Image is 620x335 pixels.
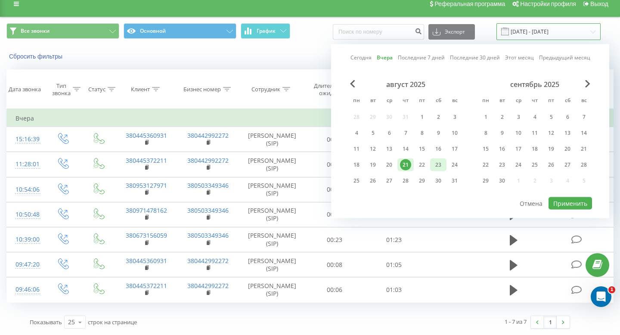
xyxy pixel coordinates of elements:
[576,111,592,124] div: вс 7 сент. 2025 г.
[384,159,395,171] div: 20
[562,127,573,139] div: 13
[414,127,430,140] div: пт 8 авг. 2025 г.
[381,143,397,155] div: ср 13 авг. 2025 г.
[608,286,615,293] span: 1
[433,175,444,186] div: 30
[350,80,355,88] span: Previous Month
[126,257,167,265] a: 380445360931
[381,158,397,171] div: ср 20 авг. 2025 г.
[512,95,525,108] abbr: среда
[505,317,527,326] div: 1 - 7 из 7
[480,175,491,186] div: 29
[187,181,229,189] a: 380503349346
[545,95,558,108] abbr: пятница
[576,143,592,155] div: вс 21 сент. 2025 г.
[544,316,557,328] a: 1
[480,112,491,123] div: 1
[241,23,290,39] button: График
[578,143,589,155] div: 21
[496,112,508,123] div: 2
[365,143,381,155] div: вт 12 авг. 2025 г.
[187,206,229,214] a: 380503349346
[577,95,590,108] abbr: воскресенье
[52,82,71,97] div: Тип звонка
[351,143,362,155] div: 11
[434,0,505,7] span: Реферальная программа
[477,174,494,187] div: пн 29 сент. 2025 г.
[187,231,229,239] a: 380503349346
[239,152,305,177] td: [PERSON_NAME] (SIP)
[529,127,540,139] div: 11
[562,159,573,171] div: 27
[367,127,378,139] div: 5
[126,156,167,164] a: 380445372211
[239,277,305,302] td: [PERSON_NAME] (SIP)
[6,23,119,39] button: Все звонки
[494,111,510,124] div: вт 2 сент. 2025 г.
[449,112,460,123] div: 3
[480,143,491,155] div: 15
[527,111,543,124] div: чт 4 сент. 2025 г.
[578,127,589,139] div: 14
[367,143,378,155] div: 12
[428,24,475,40] button: Экспорт
[505,53,534,62] a: Этот месяц
[585,80,590,88] span: Next Month
[433,127,444,139] div: 9
[348,158,365,171] div: пн 18 авг. 2025 г.
[364,252,424,277] td: 01:05
[433,112,444,123] div: 2
[15,256,36,273] div: 09:47:20
[433,143,444,155] div: 16
[350,53,372,62] a: Сегодня
[305,202,365,227] td: 00:08
[416,175,428,186] div: 29
[15,206,36,223] div: 10:50:48
[377,53,393,62] a: Вчера
[546,112,557,123] div: 5
[397,127,414,140] div: чт 7 авг. 2025 г.
[305,177,365,202] td: 00:09
[313,82,353,97] div: Длительность ожидания
[430,143,446,155] div: сб 16 авг. 2025 г.
[477,111,494,124] div: пн 1 сент. 2025 г.
[414,143,430,155] div: пт 15 авг. 2025 г.
[549,197,592,210] button: Применить
[561,95,574,108] abbr: суббота
[527,127,543,140] div: чт 11 сент. 2025 г.
[400,159,411,171] div: 21
[7,110,614,127] td: Вчера
[430,174,446,187] div: сб 30 авг. 2025 г.
[510,111,527,124] div: ср 3 сент. 2025 г.
[562,143,573,155] div: 20
[477,143,494,155] div: пн 15 сент. 2025 г.
[305,252,365,277] td: 00:08
[520,0,576,7] span: Настройки профиля
[578,159,589,171] div: 28
[126,206,167,214] a: 380971478162
[446,143,463,155] div: вс 17 авг. 2025 г.
[480,159,491,171] div: 22
[477,158,494,171] div: пн 22 сент. 2025 г.
[351,159,362,171] div: 18
[131,86,150,93] div: Клиент
[543,127,559,140] div: пт 12 сент. 2025 г.
[539,53,590,62] a: Предыдущий месяц
[187,131,229,140] a: 380442992272
[510,127,527,140] div: ср 10 сент. 2025 г.
[305,227,365,252] td: 00:23
[450,53,500,62] a: Последние 30 дней
[183,86,221,93] div: Бизнес номер
[479,95,492,108] abbr: понедельник
[257,28,276,34] span: График
[397,158,414,171] div: чт 21 авг. 2025 г.
[348,127,365,140] div: пн 4 авг. 2025 г.
[384,127,395,139] div: 6
[124,23,236,39] button: Основной
[449,175,460,186] div: 31
[449,159,460,171] div: 24
[559,158,576,171] div: сб 27 сент. 2025 г.
[415,95,428,108] abbr: пятница
[510,158,527,171] div: ср 24 сент. 2025 г.
[348,80,463,89] div: август 2025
